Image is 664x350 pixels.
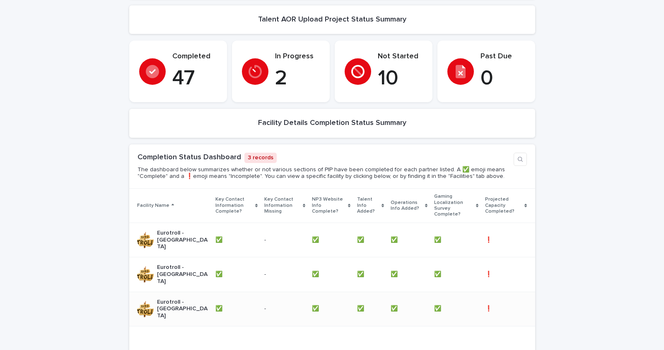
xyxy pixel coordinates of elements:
[434,304,443,312] p: ✅
[137,201,169,210] p: Facility Name
[172,66,217,91] p: 47
[244,153,277,163] p: 3 records
[129,223,535,257] tr: Eurotroll - [GEOGRAPHIC_DATA]✅✅ -✅✅ ✅✅ ✅✅ ✅✅ ❗️❗️
[480,52,525,61] p: Past Due
[129,292,535,326] tr: Eurotroll - [GEOGRAPHIC_DATA]✅✅ -✅✅ ✅✅ ✅✅ ✅✅ ❗️❗️
[215,195,253,216] p: Key Contact Information Complete?
[138,153,241,161] a: Completion Status Dashboard
[157,264,209,285] p: Eurotroll - [GEOGRAPHIC_DATA]
[391,198,423,213] p: Operations Info Added?
[434,235,443,244] p: ✅
[258,15,406,24] h2: Talent AOR Upload Project Status Summary
[264,195,301,216] p: Key Contact Information Missing
[264,271,305,278] p: -
[264,237,305,244] p: -
[215,304,224,312] p: ✅
[485,304,494,312] p: ❗️
[357,235,366,244] p: ✅
[275,66,320,91] p: 2
[391,269,399,278] p: ✅
[480,66,525,91] p: 0
[485,235,494,244] p: ❗️
[391,304,399,312] p: ✅
[157,299,209,319] p: Eurotroll - [GEOGRAPHIC_DATA]
[485,195,522,216] p: Projected Capacity Completed?
[391,235,399,244] p: ✅
[312,195,345,216] p: NP3 Website Info Complete?
[264,305,305,312] p: -
[312,269,321,278] p: ✅
[312,235,321,244] p: ✅
[312,304,321,312] p: ✅
[172,52,217,61] p: Completed
[357,195,379,216] p: Talent Info Added?
[434,192,474,219] p: Gaming Localization Survey Complete?
[215,269,224,278] p: ✅
[258,119,406,128] h2: Facility Details Completion Status Summary
[357,304,366,312] p: ✅
[357,269,366,278] p: ✅
[138,166,510,180] p: The dashboard below summarizes whether or not various sections of PIP have been completed for eac...
[215,235,224,244] p: ✅
[485,269,494,278] p: ❗️
[129,257,535,292] tr: Eurotroll - [GEOGRAPHIC_DATA]✅✅ -✅✅ ✅✅ ✅✅ ✅✅ ❗️❗️
[378,52,423,61] p: Not Started
[434,269,443,278] p: ✅
[378,66,423,91] p: 10
[157,230,209,250] p: Eurotroll - [GEOGRAPHIC_DATA]
[275,52,320,61] p: In Progress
